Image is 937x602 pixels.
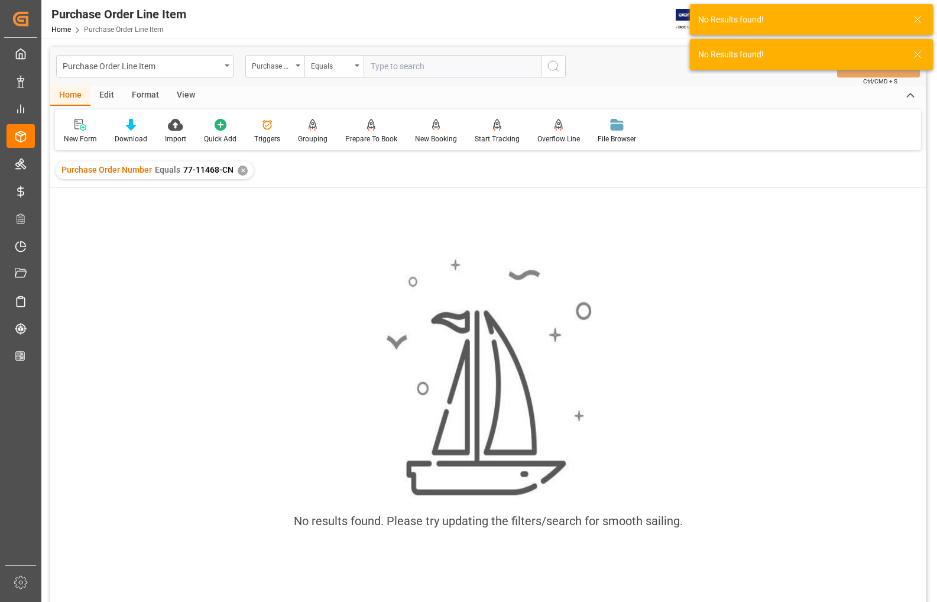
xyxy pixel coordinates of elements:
[294,512,683,530] div: No results found. Please try updating the filters/search for smooth sailing.
[298,134,328,144] div: Grouping
[50,86,90,106] div: Home
[698,14,902,26] div: No Results found!
[238,166,248,176] div: ✕
[304,55,364,77] button: open menu
[115,134,147,144] div: Download
[204,134,236,144] div: Quick Add
[364,55,541,77] input: Type to search
[385,257,592,498] img: smooth_sailing.jpeg
[541,55,566,77] button: search button
[51,25,71,34] a: Home
[245,55,304,77] button: open menu
[475,134,520,144] div: Start Tracking
[537,134,580,144] div: Overflow Line
[165,134,186,144] div: Import
[698,48,902,61] div: No Results found!
[252,58,292,72] div: Purchase Order Number
[311,58,351,72] div: Equals
[345,134,397,144] div: Prepare To Book
[598,134,636,144] div: File Browser
[123,86,168,106] div: Format
[183,165,234,174] span: 77-11468-CN
[863,77,897,86] span: Ctrl/CMD + S
[64,134,97,144] div: New Form
[168,86,204,106] div: View
[90,86,123,106] div: Edit
[61,165,152,174] span: Purchase Order Number
[51,5,186,23] div: Purchase Order Line Item
[415,134,457,144] div: New Booking
[676,9,716,30] img: Exertis%20JAM%20-%20Email%20Logo.jpg_1722504956.jpg
[155,165,180,174] span: Equals
[254,134,280,144] div: Triggers
[63,58,221,73] div: Purchase Order Line Item
[56,55,234,77] button: open menu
